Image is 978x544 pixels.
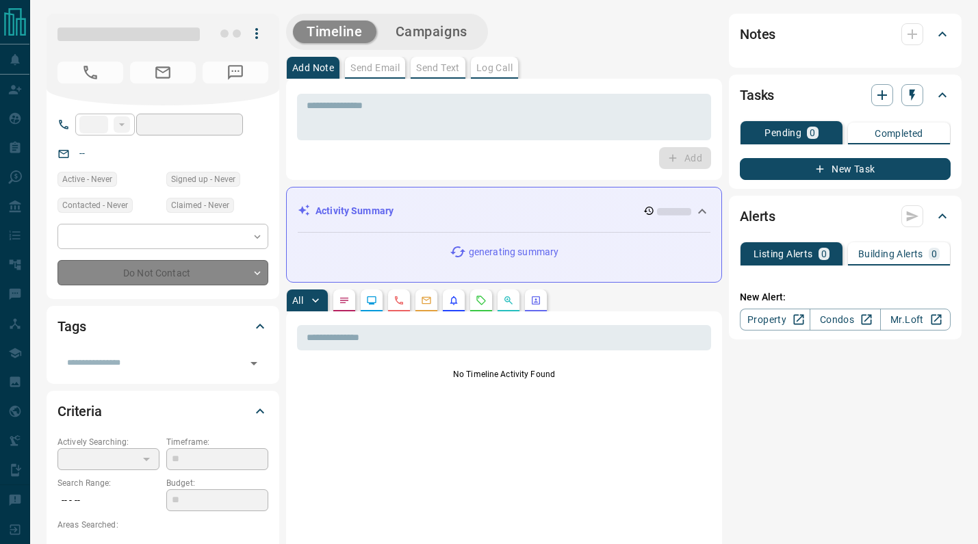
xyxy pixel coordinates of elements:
div: Notes [740,18,951,51]
h2: Tasks [740,84,774,106]
button: New Task [740,158,951,180]
p: Timeframe: [166,436,268,448]
button: Open [244,354,263,373]
h2: Alerts [740,205,775,227]
div: Do Not Contact [57,260,268,285]
svg: Notes [339,295,350,306]
p: New Alert: [740,290,951,305]
span: Claimed - Never [171,198,229,212]
svg: Emails [421,295,432,306]
p: Areas Searched: [57,519,268,531]
h2: Tags [57,315,86,337]
span: Signed up - Never [171,172,235,186]
p: No Timeline Activity Found [297,368,711,380]
div: Tasks [740,79,951,112]
p: -- - -- [57,489,159,512]
a: Mr.Loft [880,309,951,331]
div: Criteria [57,395,268,428]
p: Budget: [166,477,268,489]
svg: Requests [476,295,487,306]
p: Add Note [292,63,334,73]
a: -- [79,148,85,159]
button: Campaigns [382,21,481,43]
h2: Notes [740,23,775,45]
p: 0 [821,249,827,259]
span: No Number [57,62,123,83]
svg: Listing Alerts [448,295,459,306]
span: Active - Never [62,172,112,186]
span: No Email [130,62,196,83]
p: Building Alerts [858,249,923,259]
p: Search Range: [57,477,159,489]
p: Actively Searching: [57,436,159,448]
svg: Calls [394,295,404,306]
p: generating summary [469,245,558,259]
p: All [292,296,303,305]
p: 0 [810,128,815,138]
h2: Criteria [57,400,102,422]
p: Completed [875,129,923,138]
a: Property [740,309,810,331]
a: Condos [810,309,880,331]
p: 0 [931,249,937,259]
p: Activity Summary [316,204,394,218]
div: Activity Summary [298,198,710,224]
p: Pending [764,128,801,138]
svg: Lead Browsing Activity [366,295,377,306]
svg: Agent Actions [530,295,541,306]
span: No Number [203,62,268,83]
svg: Opportunities [503,295,514,306]
button: Timeline [293,21,376,43]
span: Contacted - Never [62,198,128,212]
p: Listing Alerts [754,249,813,259]
div: Alerts [740,200,951,233]
div: Tags [57,310,268,343]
